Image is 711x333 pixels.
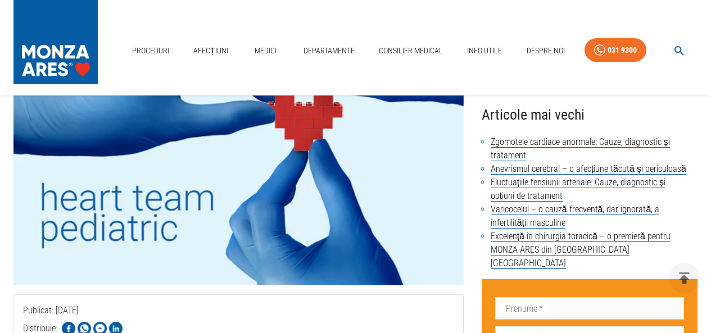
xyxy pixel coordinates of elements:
[491,136,670,161] a: Zgomotele cardiace anormale: Cauze, diagnostic și tratament
[128,39,174,62] a: Proceduri
[189,39,233,62] a: Afecțiuni
[522,39,569,62] a: Despre Noi
[585,38,646,62] a: 031 9300
[491,163,686,175] a: Anevrismul cerebral – o afecțiune tăcută și periculoasă
[248,39,284,62] a: Medici
[299,39,359,62] a: Departamente
[374,39,447,62] a: Consilier Medical
[608,43,637,57] div: 031 9300
[482,103,698,126] h4: Articole mai vechi
[491,231,671,269] a: Excelență în chirurgia toracică – o premieră pentru MONZA ARES din [GEOGRAPHIC_DATA] [GEOGRAPHIC_...
[463,39,506,62] a: Info Utile
[669,263,700,294] button: delete
[491,204,660,229] a: Varicocelul – o cauză frecventă, dar ignorată, a infertilității masculine
[491,177,665,202] a: Fluctuațiile tensiunii arteriale: Cauze, diagnostic și opțiuni de tratament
